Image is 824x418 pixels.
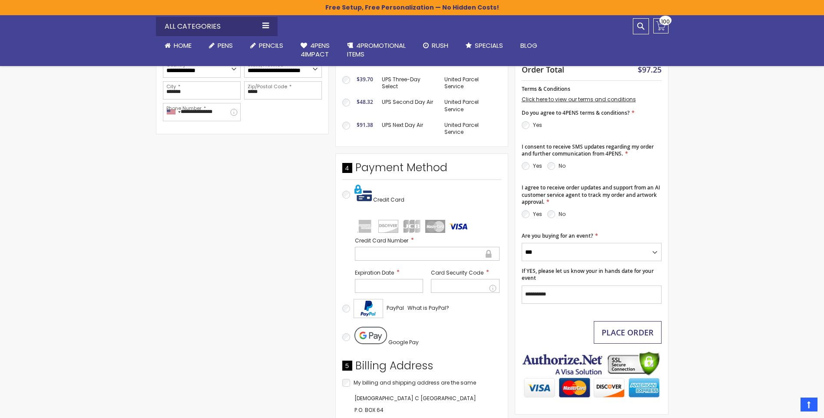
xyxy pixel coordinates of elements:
[522,85,570,93] span: Terms & Conditions
[292,36,338,64] a: 4Pens4impact
[522,96,636,103] a: Click here to view our terms and conditions
[432,41,448,50] span: Rush
[174,41,192,50] span: Home
[602,327,654,338] span: Place Order
[520,41,537,50] span: Blog
[347,41,406,59] span: 4PROMOTIONAL ITEMS
[512,36,546,55] a: Blog
[402,220,422,233] img: jcb
[163,103,183,121] div: United States: +1
[301,41,330,59] span: 4Pens 4impact
[449,220,469,233] img: visa
[387,304,404,312] span: PayPal
[355,236,500,245] label: Credit Card Number
[342,358,501,378] div: Billing Address
[485,249,493,259] div: Secure transaction
[407,304,449,312] span: What is PayPal?
[414,36,457,55] a: Rush
[156,17,278,36] div: All Categories
[594,321,662,344] button: Place Order
[377,117,440,140] td: UPS Next Day Air
[354,299,383,318] img: Acceptance Mark
[522,184,660,205] span: I agree to receive order updates and support from an AI customer service agent to track my order ...
[200,36,242,55] a: Pens
[355,269,424,277] label: Expiration Date
[354,327,387,344] img: Pay with Google Pay
[653,18,668,33] a: 100
[373,196,404,203] span: Credit Card
[661,17,670,26] span: 100
[388,338,419,346] span: Google Pay
[342,160,501,179] div: Payment Method
[357,98,373,106] span: $48.32
[431,269,500,277] label: Card Security Code
[377,94,440,117] td: UPS Second Day Air
[440,117,501,140] td: United Parcel Service
[440,94,501,117] td: United Parcel Service
[355,220,375,233] img: amex
[522,232,593,239] span: Are you buying for an event?
[522,267,654,282] span: If YES, please let us know your in hands date for your event
[522,63,564,75] strong: Order Total
[533,162,542,169] label: Yes
[338,36,414,64] a: 4PROMOTIONALITEMS
[533,210,542,218] label: Yes
[377,72,440,94] td: UPS Three-Day Select
[378,220,398,233] img: discover
[242,36,292,55] a: Pencils
[357,76,373,83] span: $39.70
[801,398,817,411] a: Top
[357,121,373,129] span: $91.38
[156,36,200,55] a: Home
[354,184,372,202] img: Pay with credit card
[475,41,503,50] span: Specials
[559,162,566,169] label: No
[407,303,449,313] a: What is PayPal?
[218,41,233,50] span: Pens
[559,210,566,218] label: No
[440,72,501,94] td: United Parcel Service
[522,109,629,116] span: Do you agree to 4PENS terms & conditions?
[533,121,542,129] label: Yes
[638,64,662,75] span: $97.25
[259,41,283,50] span: Pencils
[522,143,654,157] span: I consent to receive SMS updates regarding my order and further communication from 4PENS.
[457,36,512,55] a: Specials
[425,220,445,233] img: mastercard
[354,379,476,386] span: My billing and shipping address are the same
